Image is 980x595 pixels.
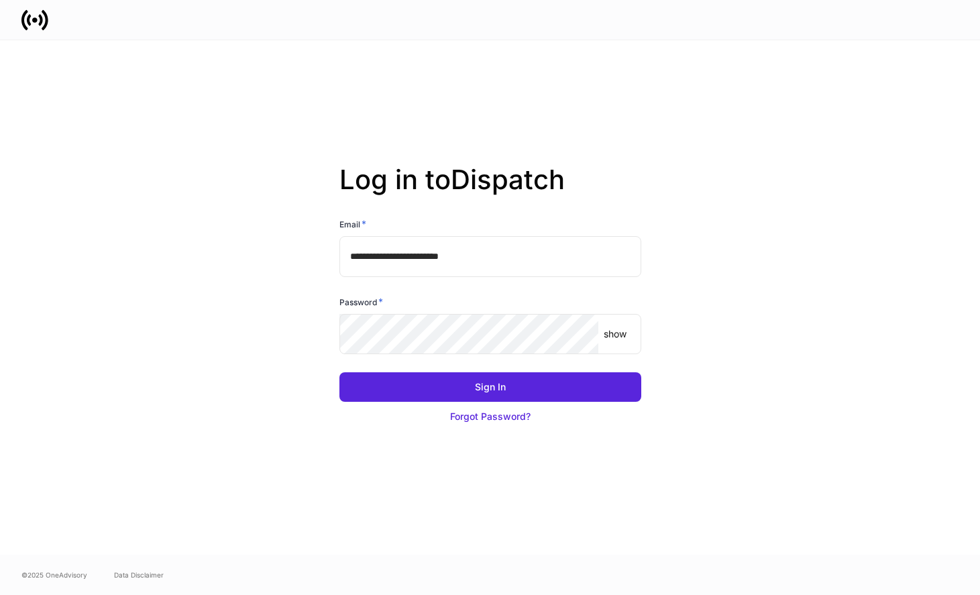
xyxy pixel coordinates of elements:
[339,217,366,231] h6: Email
[114,570,164,580] a: Data Disclaimer
[475,380,506,394] div: Sign In
[604,327,627,341] p: show
[339,402,641,431] button: Forgot Password?
[339,164,641,217] h2: Log in to Dispatch
[450,410,531,423] div: Forgot Password?
[339,372,641,402] button: Sign In
[21,570,87,580] span: © 2025 OneAdvisory
[339,295,383,309] h6: Password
